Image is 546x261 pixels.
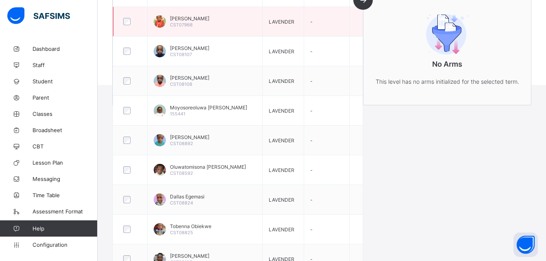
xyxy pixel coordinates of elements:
span: LAVENDER [269,108,294,114]
span: LAVENDER [269,48,294,54]
span: CST08108 [170,81,192,87]
span: CST08825 [170,230,193,235]
span: 155441 [170,111,185,117]
span: - [310,19,313,25]
span: - [310,48,313,54]
span: Time Table [33,192,98,198]
span: CST08107 [170,52,192,57]
span: [PERSON_NAME] [170,15,209,22]
span: Oluwatomisona [PERSON_NAME] [170,164,246,170]
span: LAVENDER [269,137,294,144]
span: LAVENDER [269,167,294,173]
span: [PERSON_NAME] [170,253,209,259]
span: CST08892 [170,141,193,146]
img: safsims [7,7,70,24]
span: Lesson Plan [33,159,98,166]
span: CST07968 [170,22,193,28]
span: Tobenna Obiekwe [170,223,211,229]
span: Messaging [33,176,98,182]
button: Open asap [513,233,538,257]
span: - [310,167,313,173]
span: Broadsheet [33,127,98,133]
p: No Arms [366,60,529,68]
span: LAVENDER [269,78,294,84]
span: Configuration [33,241,97,248]
span: Help [33,225,97,232]
span: [PERSON_NAME] [170,134,209,140]
span: CST08824 [170,200,193,206]
span: [PERSON_NAME] [170,75,209,81]
span: Moyosoreoluwa [PERSON_NAME] [170,104,247,111]
span: Parent [33,94,98,101]
span: Dashboard [33,46,98,52]
p: This level has no arms initialized for the selected term. [366,76,529,87]
span: Student [33,78,98,85]
span: CST08592 [170,170,193,176]
span: LAVENDER [269,19,294,25]
span: LAVENDER [269,226,294,233]
span: - [310,78,313,84]
span: [PERSON_NAME] [170,45,209,51]
span: - [310,197,313,203]
span: Dallas Egemasi [170,194,204,200]
span: Classes [33,111,98,117]
span: Staff [33,62,98,68]
span: - [310,108,313,114]
span: - [310,226,313,233]
span: CBT [33,143,98,150]
span: Assessment Format [33,208,98,215]
span: LAVENDER [269,197,294,203]
img: filter.9c15f445b04ce8b7d5281b41737f44c2.svg [417,14,478,54]
span: - [310,137,313,144]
